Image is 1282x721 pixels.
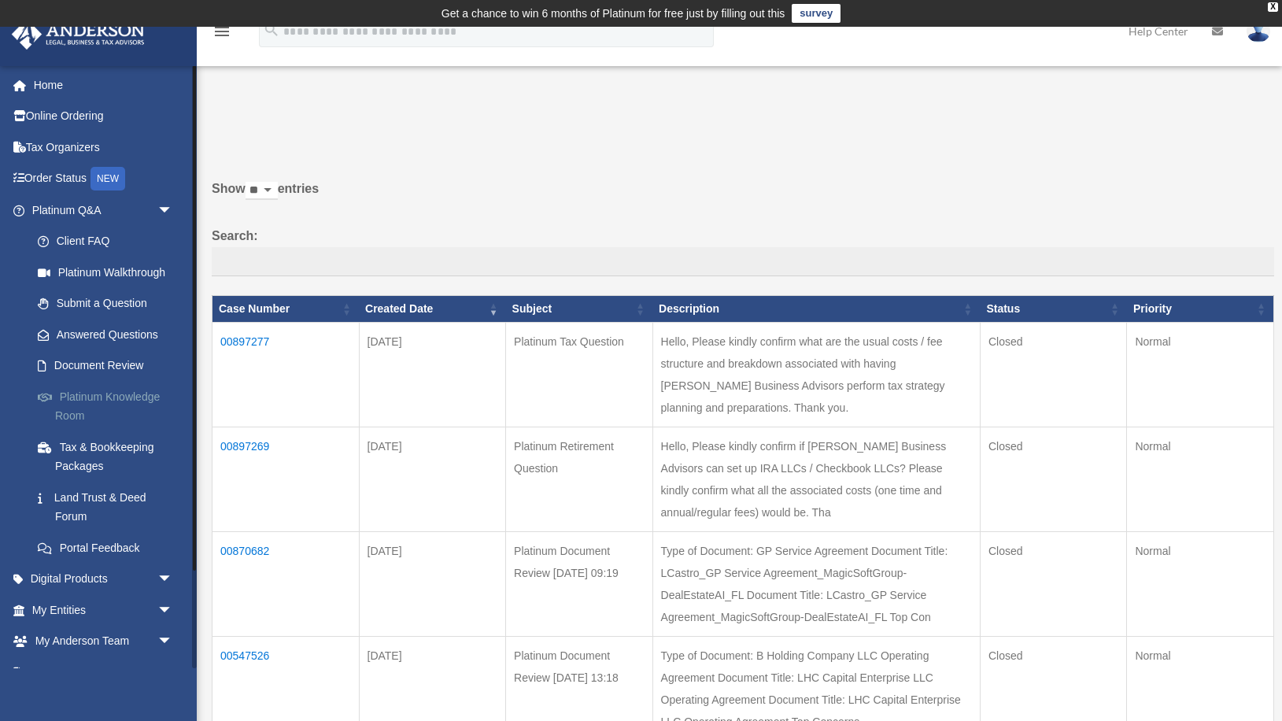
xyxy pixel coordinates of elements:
td: Normal [1127,531,1274,636]
th: Description: activate to sort column ascending [652,296,980,323]
a: Platinum Q&Aarrow_drop_down [11,194,197,226]
a: Portal Feedback [22,532,197,564]
td: Hello, Please kindly confirm if [PERSON_NAME] Business Advisors can set up IRA LLCs / Checkbook L... [652,427,980,531]
a: Tax & Bookkeeping Packages [22,431,197,482]
td: Closed [980,531,1127,636]
th: Created Date: activate to sort column ascending [359,296,506,323]
a: Platinum Knowledge Room [22,381,197,431]
td: Platinum Document Review [DATE] 09:19 [506,531,653,636]
div: Get a chance to win 6 months of Platinum for free just by filling out this [441,4,785,23]
td: Hello, Please kindly confirm what are the usual costs / fee structure and breakdown associated wi... [652,322,980,427]
th: Status: activate to sort column ascending [980,296,1127,323]
a: Submit a Question [22,288,197,320]
i: menu [212,22,231,41]
div: close [1268,2,1278,12]
td: Normal [1127,427,1274,531]
td: Closed [980,322,1127,427]
td: Type of Document: GP Service Agreement Document Title: LCastro_GP Service Agreement_MagicSoftGrou... [652,531,980,636]
img: User Pic [1247,20,1270,43]
td: 00897269 [212,427,360,531]
th: Case Number: activate to sort column ascending [212,296,360,323]
select: Showentries [246,182,278,200]
i: search [263,21,280,39]
span: arrow_drop_down [157,194,189,227]
a: Client FAQ [22,226,197,257]
td: Platinum Retirement Question [506,427,653,531]
a: Answered Questions [22,319,189,350]
a: Online Ordering [11,101,197,132]
a: Land Trust & Deed Forum [22,482,197,532]
td: [DATE] [359,427,506,531]
div: NEW [91,167,125,190]
input: Search: [212,247,1274,277]
td: Normal [1127,322,1274,427]
td: Closed [980,427,1127,531]
th: Priority: activate to sort column ascending [1127,296,1274,323]
td: [DATE] [359,531,506,636]
a: Platinum Walkthrough [22,257,197,288]
a: Digital Productsarrow_drop_down [11,564,197,595]
a: My Anderson Teamarrow_drop_down [11,626,197,657]
a: Home [11,69,197,101]
th: Subject: activate to sort column ascending [506,296,653,323]
a: My Entitiesarrow_drop_down [11,594,197,626]
a: survey [792,4,841,23]
td: [DATE] [359,322,506,427]
label: Search: [212,225,1274,277]
img: Anderson Advisors Platinum Portal [7,19,150,50]
a: My Documentsarrow_drop_down [11,656,197,688]
span: arrow_drop_down [157,594,189,627]
a: Order StatusNEW [11,163,197,195]
span: arrow_drop_down [157,626,189,658]
td: 00897277 [212,322,360,427]
a: Tax Organizers [11,131,197,163]
label: Show entries [212,178,1274,216]
a: menu [212,28,231,41]
a: Document Review [22,350,197,382]
span: arrow_drop_down [157,656,189,689]
td: Platinum Tax Question [506,322,653,427]
span: arrow_drop_down [157,564,189,596]
td: 00870682 [212,531,360,636]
